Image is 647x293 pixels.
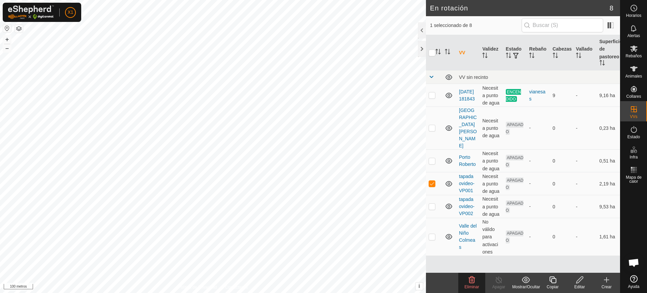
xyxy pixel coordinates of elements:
a: tapada ovideo-VP001 [459,174,474,193]
font: + [5,36,9,43]
font: - [529,234,531,239]
font: En rotación [430,4,468,12]
font: 9,53 ha [599,204,615,209]
p-sorticon: Activar para ordenar [553,54,558,59]
font: Apagar [492,285,505,289]
font: Necesita punto de agua [482,174,499,194]
font: - [529,204,531,209]
font: Rebaños [625,54,642,58]
font: VVs [630,114,637,119]
p-sorticon: Activar para ordenar [576,54,581,59]
a: tapada ovideo-VP002 [459,197,474,216]
font: - [576,234,578,239]
font: 1 seleccionado de 8 [430,23,472,28]
font: APAGADO [506,178,523,190]
font: 0,51 ha [599,158,615,164]
font: VV [459,50,465,55]
font: 9 [553,93,555,98]
font: 0,23 ha [599,125,615,131]
font: - [576,204,578,209]
font: 0 [553,158,555,164]
button: – [3,44,11,52]
font: Necesita punto de agua [482,85,499,106]
font: Copiar [547,285,558,289]
p-sorticon: Activar para ordenar [529,54,534,59]
font: APAGADO [506,122,523,134]
font: Ayuda [628,284,640,289]
font: Eliminar [464,285,479,289]
font: 1,61 ha [599,234,615,239]
p-sorticon: Activar para ordenar [506,54,511,59]
font: 0 [553,234,555,239]
font: 0 [553,204,555,209]
font: - [576,158,578,164]
font: Mapa de calor [626,175,642,184]
font: 9,16 ha [599,93,615,98]
font: Necesita punto de agua [482,151,499,171]
a: [GEOGRAPHIC_DATA][PERSON_NAME] [459,108,477,148]
font: - [529,125,531,130]
font: Contáctanos [225,285,248,290]
font: Necesita punto de agua [482,196,499,216]
font: - [576,181,578,186]
font: APAGADO [506,231,523,243]
a: Porto Roberto [459,154,476,167]
a: Chat abierto [624,253,644,273]
font: Validez [482,46,498,52]
font: Animales [625,74,642,79]
a: Valle del Niño Colmeas [459,223,477,250]
font: vianesas [529,89,545,101]
font: - [529,181,531,186]
button: Capas del Mapa [15,25,23,33]
font: Collares [626,94,641,99]
font: – [5,45,9,52]
p-sorticon: Activar para ordenar [482,54,488,59]
button: + [3,35,11,43]
font: - [529,158,531,164]
a: Ayuda [620,272,647,291]
font: 8 [610,4,613,12]
font: 0 [553,181,555,186]
font: Estado [506,46,522,52]
font: ENCENDIDO [506,90,521,101]
font: APAGADO [506,201,523,212]
font: VV sin recinto [459,75,488,80]
p-sorticon: Activar para ordenar [435,50,441,55]
font: - [576,125,578,131]
font: Crear [602,285,612,289]
font: Necesita punto de agua [482,118,499,138]
font: Vallado [576,46,592,52]
button: i [415,283,423,290]
font: Alertas [627,33,640,38]
font: Infra [629,155,638,159]
font: 2,19 ha [599,181,615,186]
font: Editar [574,285,585,289]
p-sorticon: Activar para ordenar [445,50,450,55]
font: No válido para activaciones [482,219,498,255]
font: APAGADO [506,155,523,167]
font: Cabezas [553,46,572,52]
font: Estado [627,135,640,139]
font: Superficie de pastoreo [599,39,622,59]
font: Política de Privacidad [178,285,217,290]
font: Rebaño [529,46,546,52]
a: Contáctanos [225,284,248,290]
font: X1 [67,9,73,15]
font: - [576,93,578,98]
input: Buscar (S) [522,18,603,32]
font: Mostrar/Ocultar [512,285,540,289]
font: 0 [553,125,555,131]
button: Restablecer mapa [3,24,11,32]
a: Política de Privacidad [178,284,217,290]
font: Horarios [626,13,641,18]
font: i [419,283,420,289]
p-sorticon: Activar para ordenar [599,61,605,66]
a: [DATE] 181843 [459,89,475,101]
img: Logotipo de Gallagher [8,5,54,19]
